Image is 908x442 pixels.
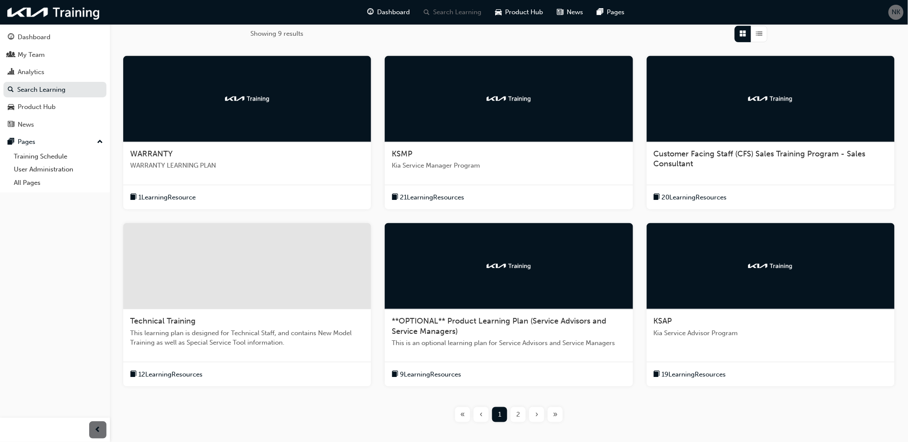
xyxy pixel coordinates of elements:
[130,192,137,203] span: book-icon
[654,328,888,338] span: Kia Service Advisor Program
[130,316,196,326] span: Technical Training
[550,3,590,21] a: news-iconNews
[10,150,106,163] a: Training Schedule
[130,149,173,159] span: WARRANTY
[400,370,461,380] span: 9 Learning Resources
[392,161,626,171] span: Kia Service Manager Program
[527,407,546,422] button: Next page
[740,29,746,39] span: Grid
[3,82,106,98] a: Search Learning
[18,32,50,42] div: Dashboard
[8,86,14,94] span: search-icon
[662,193,727,202] span: 20 Learning Resources
[18,102,56,112] div: Product Hub
[567,7,583,17] span: News
[130,369,203,380] button: book-icon12LearningResources
[480,410,483,420] span: ‹
[392,369,461,380] button: book-icon9LearningResources
[453,407,472,422] button: First page
[892,7,901,17] span: NK
[138,370,203,380] span: 12 Learning Resources
[392,316,606,336] span: **OPTIONAL** Product Learning Plan (Service Advisors and Service Managers)
[4,3,103,21] img: kia-training
[8,121,14,129] span: news-icon
[509,407,527,422] button: Page 2
[489,3,550,21] a: car-iconProduct Hub
[553,410,558,420] span: »
[516,410,520,420] span: 2
[889,5,904,20] button: NK
[3,64,106,80] a: Analytics
[654,369,660,380] span: book-icon
[3,134,106,150] button: Pages
[18,67,44,77] div: Analytics
[496,7,502,18] span: car-icon
[3,47,106,63] a: My Team
[8,138,14,146] span: pages-icon
[647,56,895,210] a: kia-trainingCustomer Facing Staff (CFS) Sales Training Program - Sales Consultantbook-icon20Learn...
[385,223,633,386] a: kia-training**OPTIONAL** Product Learning Plan (Service Advisors and Service Managers)This is an ...
[3,117,106,133] a: News
[747,94,794,103] img: kia-training
[472,407,490,422] button: Previous page
[130,369,137,380] span: book-icon
[654,192,660,203] span: book-icon
[490,407,509,422] button: Page 1
[756,29,763,39] span: List
[662,370,726,380] span: 19 Learning Resources
[385,56,633,210] a: kia-trainingKSMPKia Service Manager Programbook-icon21LearningResources
[498,410,501,420] span: 1
[654,192,727,203] button: book-icon20LearningResources
[18,137,35,147] div: Pages
[8,51,14,59] span: people-icon
[590,3,632,21] a: pages-iconPages
[8,34,14,41] span: guage-icon
[8,103,14,111] span: car-icon
[8,68,14,76] span: chart-icon
[95,425,101,436] span: prev-icon
[138,193,196,202] span: 1 Learning Resource
[3,29,106,45] a: Dashboard
[460,410,465,420] span: «
[392,338,626,348] span: This is an optional learning plan for Service Advisors and Service Managers
[378,7,410,17] span: Dashboard
[123,56,371,210] a: kia-trainingWARRANTYWARRANTY LEARNING PLANbook-icon1LearningResource
[485,262,533,271] img: kia-training
[3,99,106,115] a: Product Hub
[392,149,412,159] span: KSMP
[417,3,489,21] a: search-iconSearch Learning
[546,407,565,422] button: Last page
[434,7,482,17] span: Search Learning
[130,161,364,171] span: WARRANTY LEARNING PLAN
[654,149,866,169] span: Customer Facing Staff (CFS) Sales Training Program - Sales Consultant
[505,7,543,17] span: Product Hub
[597,7,604,18] span: pages-icon
[392,192,398,203] span: book-icon
[97,137,103,148] span: up-icon
[10,163,106,176] a: User Administration
[250,29,303,39] span: Showing 9 results
[535,410,538,420] span: ›
[747,262,794,271] img: kia-training
[654,369,726,380] button: book-icon19LearningResources
[130,192,196,203] button: book-icon1LearningResource
[654,316,672,326] span: KSAP
[368,7,374,18] span: guage-icon
[557,7,564,18] span: news-icon
[123,223,371,386] a: Technical TrainingThis learning plan is designed for Technical Staff, and contains New Model Trai...
[647,223,895,386] a: kia-trainingKSAPKia Service Advisor Programbook-icon19LearningResources
[224,94,271,103] img: kia-training
[10,176,106,190] a: All Pages
[392,369,398,380] span: book-icon
[392,192,464,203] button: book-icon21LearningResources
[361,3,417,21] a: guage-iconDashboard
[130,328,364,348] span: This learning plan is designed for Technical Staff, and contains New Model Training as well as Sp...
[607,7,625,17] span: Pages
[18,50,45,60] div: My Team
[485,94,533,103] img: kia-training
[400,193,464,202] span: 21 Learning Resources
[18,120,34,130] div: News
[3,28,106,134] button: DashboardMy TeamAnalyticsSearch LearningProduct HubNews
